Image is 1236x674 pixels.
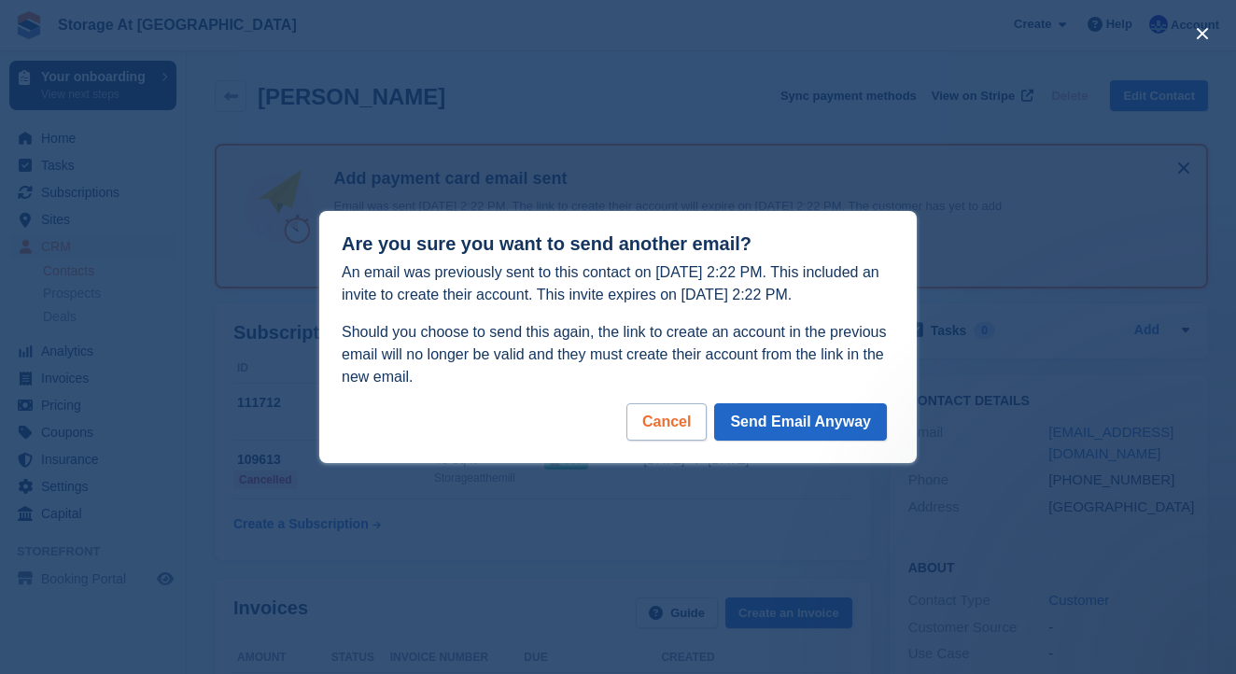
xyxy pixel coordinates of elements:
h1: Are you sure you want to send another email? [342,233,894,255]
p: Should you choose to send this again, the link to create an account in the previous email will no... [342,321,894,388]
p: An email was previously sent to this contact on [DATE] 2:22 PM. This included an invite to create... [342,261,894,306]
button: close [1187,19,1217,49]
div: Cancel [626,403,707,441]
button: Send Email Anyway [714,403,887,441]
